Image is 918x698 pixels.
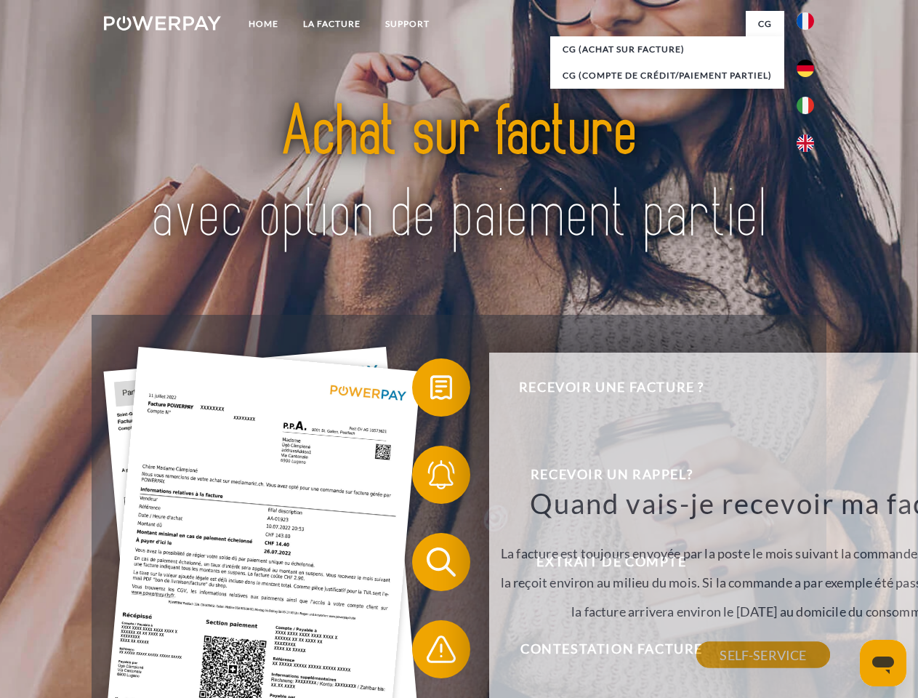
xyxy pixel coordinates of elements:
[550,63,784,89] a: CG (Compte de crédit/paiement partiel)
[412,533,790,591] button: Extrait de compte
[373,11,442,37] a: Support
[236,11,291,37] a: Home
[412,358,790,417] button: Recevoir une facture ?
[291,11,373,37] a: LA FACTURE
[797,60,814,77] img: de
[423,457,459,493] img: qb_bell.svg
[746,11,784,37] a: CG
[797,97,814,114] img: it
[423,544,459,580] img: qb_search.svg
[797,135,814,152] img: en
[550,36,784,63] a: CG (achat sur facture)
[696,642,829,668] a: SELF-SERVICE
[104,16,221,31] img: logo-powerpay-white.svg
[412,446,790,504] button: Recevoir un rappel?
[423,631,459,667] img: qb_warning.svg
[860,640,906,686] iframe: Bouton de lancement de la fenêtre de messagerie
[423,369,459,406] img: qb_bill.svg
[797,12,814,30] img: fr
[139,70,779,278] img: title-powerpay_fr.svg
[412,620,790,678] button: Contestation Facture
